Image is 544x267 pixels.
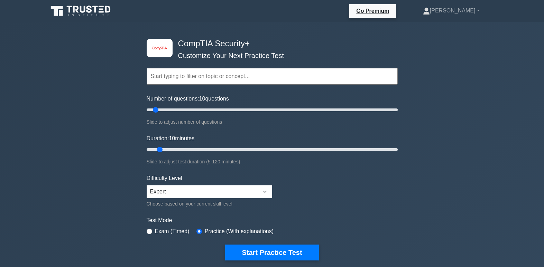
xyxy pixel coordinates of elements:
[225,245,319,260] button: Start Practice Test
[147,134,195,143] label: Duration: minutes
[155,227,190,236] label: Exam (Timed)
[169,135,175,141] span: 10
[147,95,229,103] label: Number of questions: questions
[199,96,205,102] span: 10
[147,216,398,225] label: Test Mode
[175,39,364,49] h4: CompTIA Security+
[406,4,496,18] a: [PERSON_NAME]
[205,227,274,236] label: Practice (With explanations)
[147,118,398,126] div: Slide to adjust number of questions
[147,174,182,182] label: Difficulty Level
[147,158,398,166] div: Slide to adjust test duration (5-120 minutes)
[147,68,398,85] input: Start typing to filter on topic or concept...
[352,7,393,15] a: Go Premium
[147,200,272,208] div: Choose based on your current skill level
